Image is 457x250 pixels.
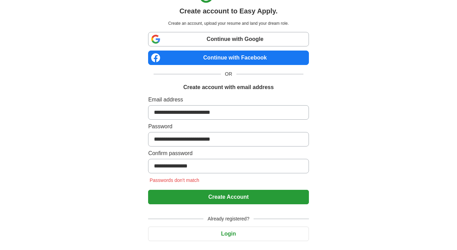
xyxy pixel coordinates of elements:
[148,32,309,46] a: Continue with Google
[148,177,200,183] span: Passwords don't match
[148,96,309,104] label: Email address
[148,51,309,65] a: Continue with Facebook
[221,70,236,78] span: OR
[148,149,309,157] label: Confirm password
[183,83,274,91] h1: Create account with email address
[148,227,309,241] button: Login
[149,20,307,26] p: Create an account, upload your resume and land your dream role.
[148,190,309,204] button: Create Account
[203,215,253,222] span: Already registered?
[179,6,278,16] h1: Create account to Easy Apply.
[148,122,309,131] label: Password
[148,231,309,237] a: Login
